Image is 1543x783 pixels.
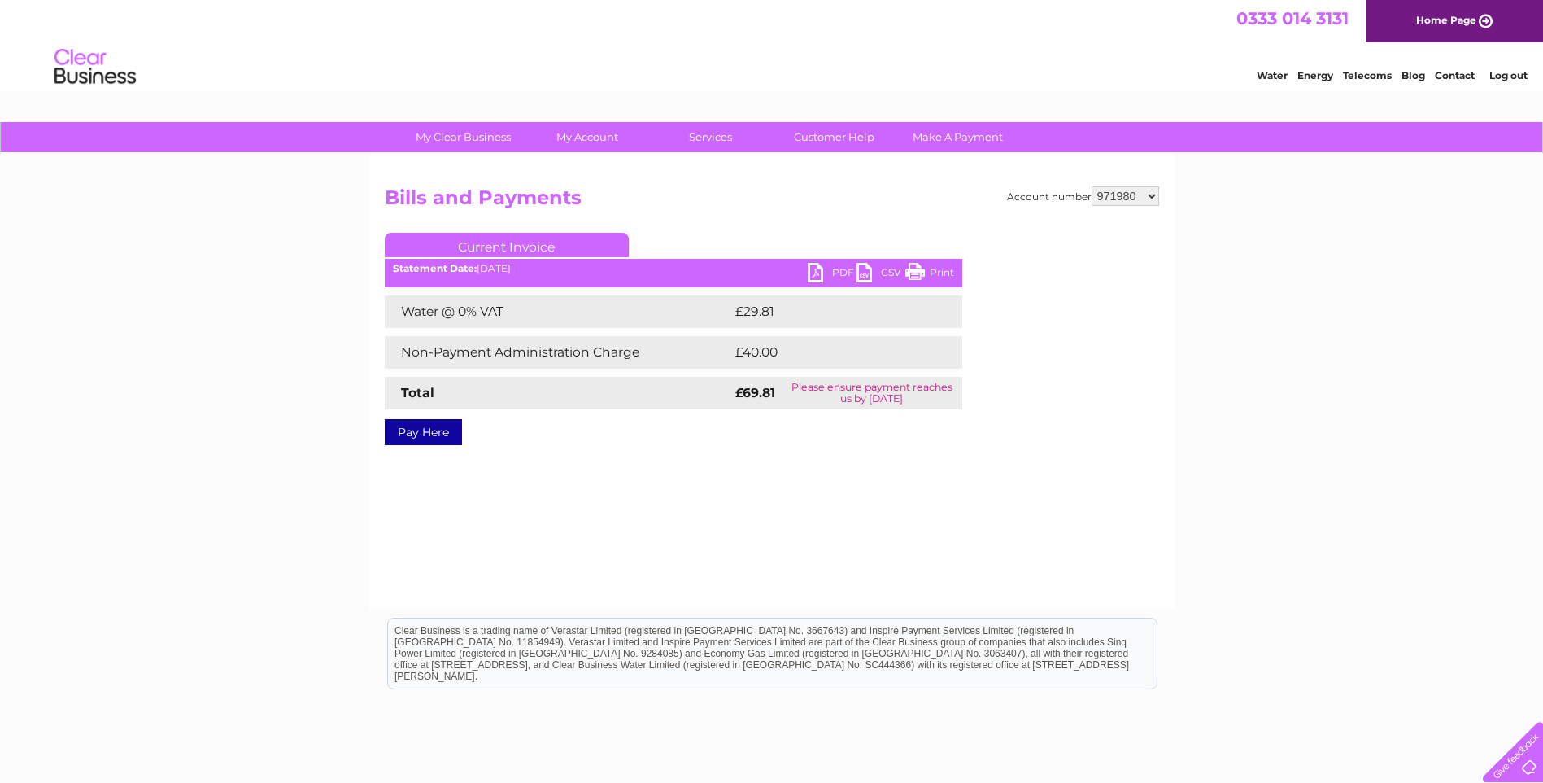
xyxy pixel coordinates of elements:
td: Please ensure payment reaches us by [DATE] [782,377,961,409]
a: Telecoms [1343,69,1392,81]
a: PDF [808,263,856,287]
a: My Account [520,122,654,152]
td: £29.81 [731,295,928,328]
td: Water @ 0% VAT [385,295,731,328]
img: logo.png [54,42,137,92]
a: Energy [1297,69,1333,81]
a: Log out [1489,69,1528,81]
a: Make A Payment [891,122,1025,152]
a: Current Invoice [385,233,629,257]
div: Clear Business is a trading name of Verastar Limited (registered in [GEOGRAPHIC_DATA] No. 3667643... [388,9,1157,79]
div: Account number [1007,186,1159,206]
a: Customer Help [767,122,901,152]
a: Pay Here [385,419,462,445]
a: My Clear Business [396,122,530,152]
b: Statement Date: [393,262,477,274]
a: Contact [1435,69,1475,81]
td: £40.00 [731,336,931,369]
strong: £69.81 [735,385,775,400]
a: Blog [1401,69,1425,81]
a: Services [643,122,778,152]
a: 0333 014 3131 [1236,8,1349,28]
td: Non-Payment Administration Charge [385,336,731,369]
a: CSV [856,263,905,287]
strong: Total [401,385,434,400]
h2: Bills and Payments [385,186,1159,217]
div: [DATE] [385,263,962,274]
a: Water [1257,69,1288,81]
a: Print [905,263,954,287]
